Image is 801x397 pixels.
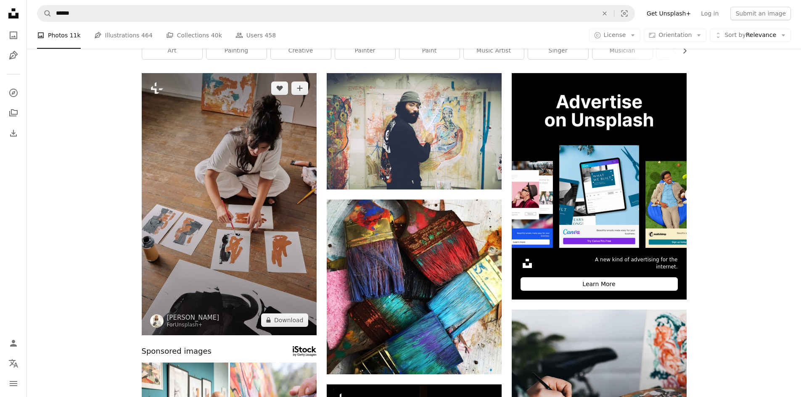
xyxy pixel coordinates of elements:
[142,345,211,358] span: Sponsored images
[37,5,635,22] form: Find visuals sitewide
[589,29,641,42] button: License
[5,27,22,44] a: Photos
[724,31,776,39] span: Relevance
[512,73,687,300] a: A new kind of advertising for the internet.Learn More
[595,5,614,21] button: Clear
[644,29,706,42] button: Orientation
[5,47,22,64] a: Illustrations
[464,42,524,59] a: music artist
[657,42,717,59] a: creativity
[335,42,395,59] a: painter
[710,29,791,42] button: Sort byRelevance
[142,200,317,208] a: a woman sitting on the floor working on some artwork
[211,31,222,40] span: 40k
[5,105,22,121] a: Collections
[271,42,331,59] a: creative
[142,42,202,59] a: art
[677,42,687,59] button: scroll list to the right
[696,7,724,20] a: Log in
[658,32,692,38] span: Orientation
[327,73,502,189] img: man in black and white sweater standing beside wall with graffiti
[167,313,219,322] a: [PERSON_NAME]
[724,32,745,38] span: Sort by
[261,313,308,327] button: Download
[94,22,153,49] a: Illustrations 464
[521,257,534,270] img: file-1631306537910-2580a29a3cfcimage
[235,22,276,49] a: Users 458
[327,127,502,135] a: man in black and white sweater standing beside wall with graffiti
[521,277,678,291] div: Learn More
[327,283,502,291] a: assorted-color paintbrushes
[730,7,791,20] button: Submit an image
[5,84,22,101] a: Explore
[592,42,653,59] a: musician
[399,42,460,59] a: paint
[142,73,317,335] img: a woman sitting on the floor working on some artwork
[175,322,203,328] a: Unsplash+
[206,42,267,59] a: painting
[327,200,502,374] img: assorted-color paintbrushes
[167,322,219,329] div: For
[528,42,588,59] a: singer
[271,82,288,95] button: Like
[512,73,687,248] img: file-1635990755334-4bfd90f37242image
[5,125,22,142] a: Download History
[581,256,678,271] span: A new kind of advertising for the internet.
[5,335,22,352] a: Log in / Sign up
[5,355,22,372] button: Language
[166,22,222,49] a: Collections 40k
[614,5,634,21] button: Visual search
[150,314,164,328] img: Go to Natalia Blauth's profile
[37,5,52,21] button: Search Unsplash
[141,31,153,40] span: 464
[5,375,22,392] button: Menu
[5,5,22,24] a: Home — Unsplash
[291,82,308,95] button: Add to Collection
[604,32,626,38] span: License
[264,31,276,40] span: 458
[642,7,696,20] a: Get Unsplash+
